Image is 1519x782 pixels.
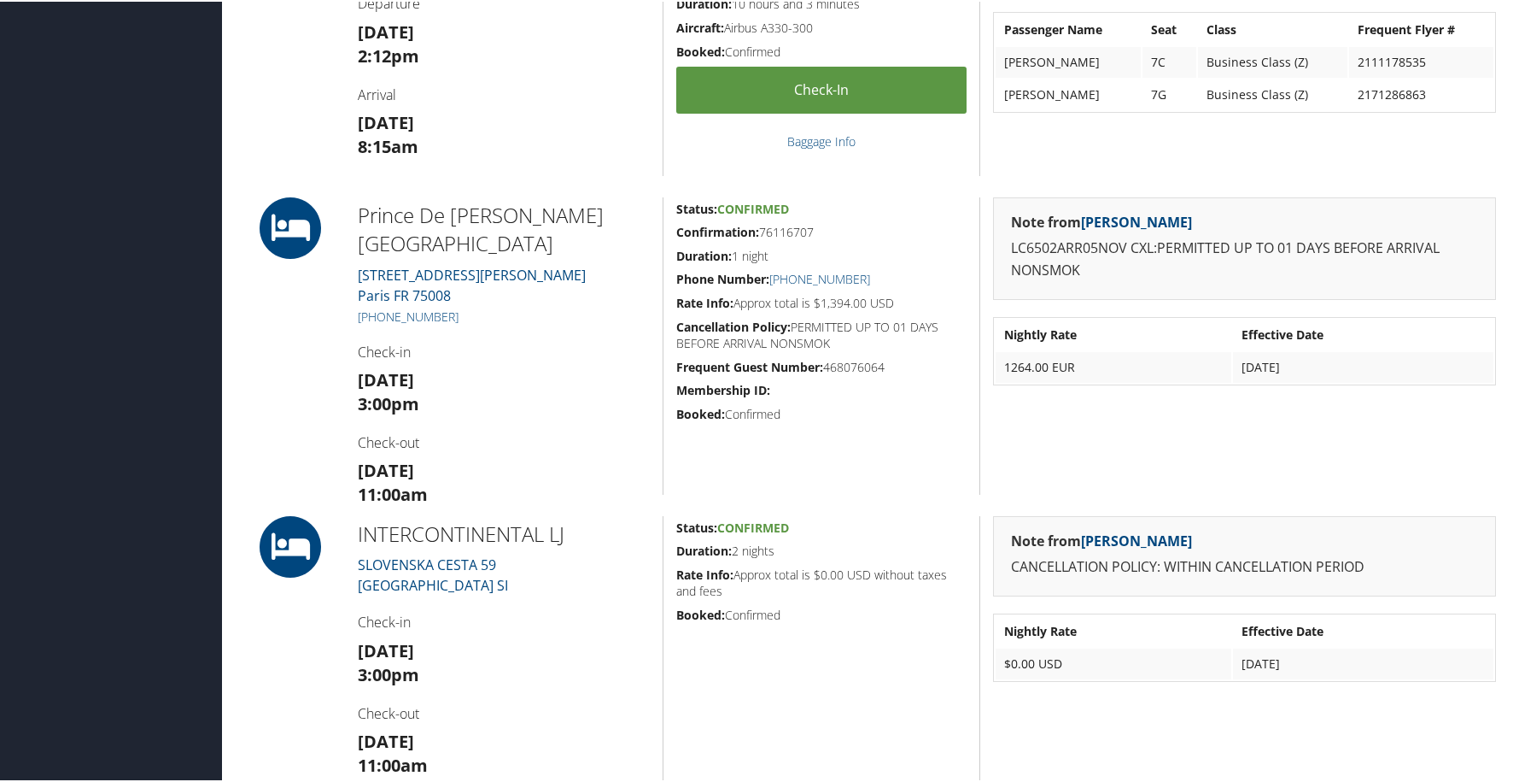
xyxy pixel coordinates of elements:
[358,432,650,450] h4: Check-out
[358,307,459,323] a: [PHONE_NUMBER]
[676,42,725,58] strong: Booked:
[676,222,967,239] h5: 76116707
[1198,78,1347,109] td: Business Class (Z)
[996,350,1231,381] td: 1264.00 EUR
[676,317,967,350] h5: PERMITTED UP TO 01 DAYS BEFORE ARRIVAL NONSMOK
[358,481,428,504] strong: 11:00am
[676,380,770,397] strong: Membership ID:
[676,293,967,310] h5: Approx total is $1,394.00 USD
[1142,45,1196,76] td: 7C
[358,341,650,360] h4: Check-in
[1011,530,1192,549] strong: Note from
[358,554,508,593] a: SLOVENSKA CESTA 59[GEOGRAPHIC_DATA] SI
[676,18,724,34] strong: Aircraft:
[676,222,759,238] strong: Confirmation:
[769,269,870,285] a: [PHONE_NUMBER]
[358,661,419,685] strong: 3:00pm
[676,246,732,262] strong: Duration:
[1142,13,1196,44] th: Seat
[787,132,856,148] a: Baggage Info
[676,565,967,598] h5: Approx total is $0.00 USD without taxes and fees
[1349,78,1493,109] td: 2171286863
[358,264,586,303] a: [STREET_ADDRESS][PERSON_NAME]Paris FR 75008
[358,752,428,775] strong: 11:00am
[676,541,967,558] h5: 2 nights
[1233,614,1493,645] th: Effective Date
[358,728,414,751] strong: [DATE]
[1198,45,1347,76] td: Business Class (Z)
[1142,78,1196,109] td: 7G
[676,42,967,59] h5: Confirmed
[358,43,419,66] strong: 2:12pm
[996,78,1141,109] td: [PERSON_NAME]
[1011,236,1478,279] p: LC6502ARR05NOV CXL:PERMITTED UP TO 01 DAYS BEFORE ARRIVAL NONSMOK
[1081,530,1192,549] a: [PERSON_NAME]
[717,199,789,215] span: Confirmed
[358,84,650,103] h4: Arrival
[676,293,733,309] strong: Rate Info:
[676,605,725,621] strong: Booked:
[676,18,967,35] h5: Airbus A330-300
[717,518,789,534] span: Confirmed
[358,703,650,721] h4: Check-out
[358,391,419,414] strong: 3:00pm
[996,614,1231,645] th: Nightly Rate
[358,611,650,630] h4: Check-in
[676,65,967,112] a: Check-in
[1011,555,1478,577] p: CANCELLATION POLICY: WITHIN CANCELLATION PERIOD
[1011,211,1192,230] strong: Note from
[358,638,414,661] strong: [DATE]
[1349,45,1493,76] td: 2111178535
[358,133,418,156] strong: 8:15am
[358,367,414,390] strong: [DATE]
[996,45,1141,76] td: [PERSON_NAME]
[358,457,414,480] strong: [DATE]
[676,541,732,557] strong: Duration:
[676,404,725,420] strong: Booked:
[676,404,967,421] h5: Confirmed
[358,19,414,42] strong: [DATE]
[676,518,717,534] strong: Status:
[1233,350,1493,381] td: [DATE]
[996,318,1231,349] th: Nightly Rate
[676,246,967,263] h5: 1 night
[1081,211,1192,230] a: [PERSON_NAME]
[358,199,650,256] h2: Prince De [PERSON_NAME][GEOGRAPHIC_DATA]
[676,199,717,215] strong: Status:
[358,109,414,132] strong: [DATE]
[676,357,967,374] h5: 468076064
[996,13,1141,44] th: Passenger Name
[676,317,791,333] strong: Cancellation Policy:
[676,565,733,581] strong: Rate Info:
[1198,13,1347,44] th: Class
[358,518,650,547] h2: INTERCONTINENTAL LJ
[676,605,967,622] h5: Confirmed
[1349,13,1493,44] th: Frequent Flyer #
[676,269,769,285] strong: Phone Number:
[1233,318,1493,349] th: Effective Date
[676,357,823,373] strong: Frequent Guest Number:
[1233,647,1493,678] td: [DATE]
[996,647,1231,678] td: $0.00 USD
